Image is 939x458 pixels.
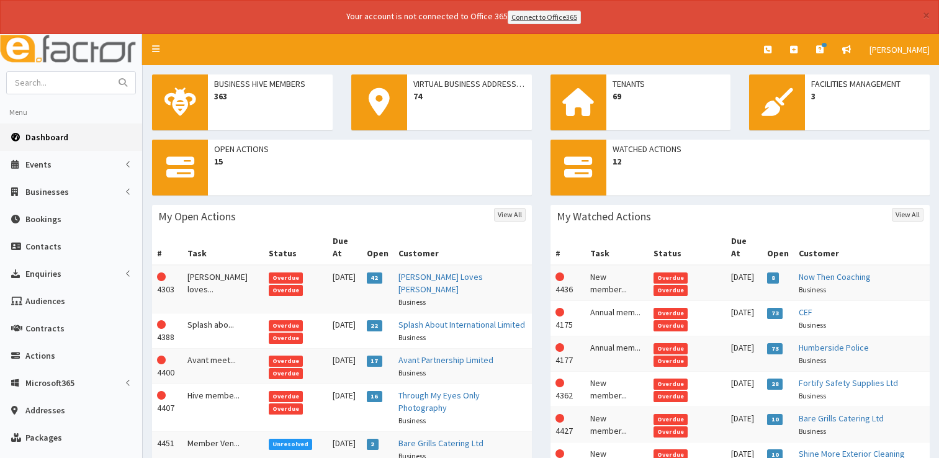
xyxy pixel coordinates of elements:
[726,230,762,265] th: Due At
[214,155,526,168] span: 15
[25,295,65,307] span: Audiences
[923,9,930,22] button: ×
[767,343,783,354] span: 73
[613,155,924,168] span: 12
[269,439,313,450] span: Unresolved
[799,391,826,400] small: Business
[398,297,426,307] small: Business
[328,313,362,348] td: [DATE]
[25,159,52,170] span: Events
[799,413,884,424] a: Bare Grills Catering Ltd
[550,265,585,301] td: 4436
[494,208,526,222] a: View All
[550,406,585,442] td: 4427
[654,414,688,425] span: Overdue
[158,211,236,222] h3: My Open Actions
[555,272,564,281] i: This Action is overdue!
[182,348,263,384] td: Avant meet...
[269,272,303,284] span: Overdue
[654,391,688,402] span: Overdue
[892,208,923,222] a: View All
[811,90,923,102] span: 3
[555,308,564,317] i: This Action is overdue!
[799,356,826,365] small: Business
[555,449,564,458] i: This Action is overdue!
[367,391,382,402] span: 16
[25,432,62,443] span: Packages
[726,265,762,301] td: [DATE]
[654,379,688,390] span: Overdue
[269,391,303,402] span: Overdue
[654,343,688,354] span: Overdue
[860,34,939,65] a: [PERSON_NAME]
[613,143,924,155] span: Watched Actions
[726,406,762,442] td: [DATE]
[367,272,382,284] span: 42
[398,390,480,413] a: Through My Eyes Only Photography
[613,90,725,102] span: 69
[654,272,688,284] span: Overdue
[328,348,362,384] td: [DATE]
[585,371,649,406] td: New member...
[799,285,826,294] small: Business
[25,405,65,416] span: Addresses
[25,186,69,197] span: Businesses
[762,230,794,265] th: Open
[811,78,923,90] span: Facilities Management
[649,230,727,265] th: Status
[214,143,526,155] span: Open Actions
[654,320,688,331] span: Overdue
[794,230,930,265] th: Customer
[398,354,493,366] a: Avant Partnership Limited
[25,377,74,388] span: Microsoft365
[613,78,725,90] span: Tenants
[508,11,581,24] a: Connect to Office365
[157,272,166,281] i: This Action is overdue!
[585,336,649,371] td: Annual mem...
[585,230,649,265] th: Task
[413,90,526,102] span: 74
[799,342,869,353] a: Humberside Police
[182,230,263,265] th: Task
[269,368,303,379] span: Overdue
[182,265,263,313] td: [PERSON_NAME] loves...
[25,268,61,279] span: Enquiries
[555,343,564,352] i: This Action is overdue!
[585,406,649,442] td: New member...
[398,271,483,295] a: [PERSON_NAME] Loves [PERSON_NAME]
[157,356,166,364] i: This Action is overdue!
[152,384,182,431] td: 4407
[413,78,526,90] span: Virtual Business Addresses
[398,319,525,330] a: Splash About International Limited
[157,391,166,400] i: This Action is overdue!
[214,78,326,90] span: Business Hive Members
[182,313,263,348] td: Splash abo...
[799,426,826,436] small: Business
[654,308,688,319] span: Overdue
[25,241,61,252] span: Contacts
[328,230,362,265] th: Due At
[398,416,426,425] small: Business
[362,230,393,265] th: Open
[367,439,379,450] span: 2
[654,285,688,296] span: Overdue
[393,230,531,265] th: Customer
[767,272,779,284] span: 8
[157,320,166,329] i: This Action is overdue!
[550,336,585,371] td: 4177
[799,377,898,388] a: Fortify Safety Supplies Ltd
[767,414,783,425] span: 10
[767,379,783,390] span: 28
[25,132,68,143] span: Dashboard
[398,333,426,342] small: Business
[367,356,382,367] span: 17
[654,426,688,438] span: Overdue
[25,350,55,361] span: Actions
[585,300,649,336] td: Annual mem...
[726,300,762,336] td: [DATE]
[550,371,585,406] td: 4362
[25,213,61,225] span: Bookings
[25,323,65,334] span: Contracts
[269,320,303,331] span: Overdue
[654,356,688,367] span: Overdue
